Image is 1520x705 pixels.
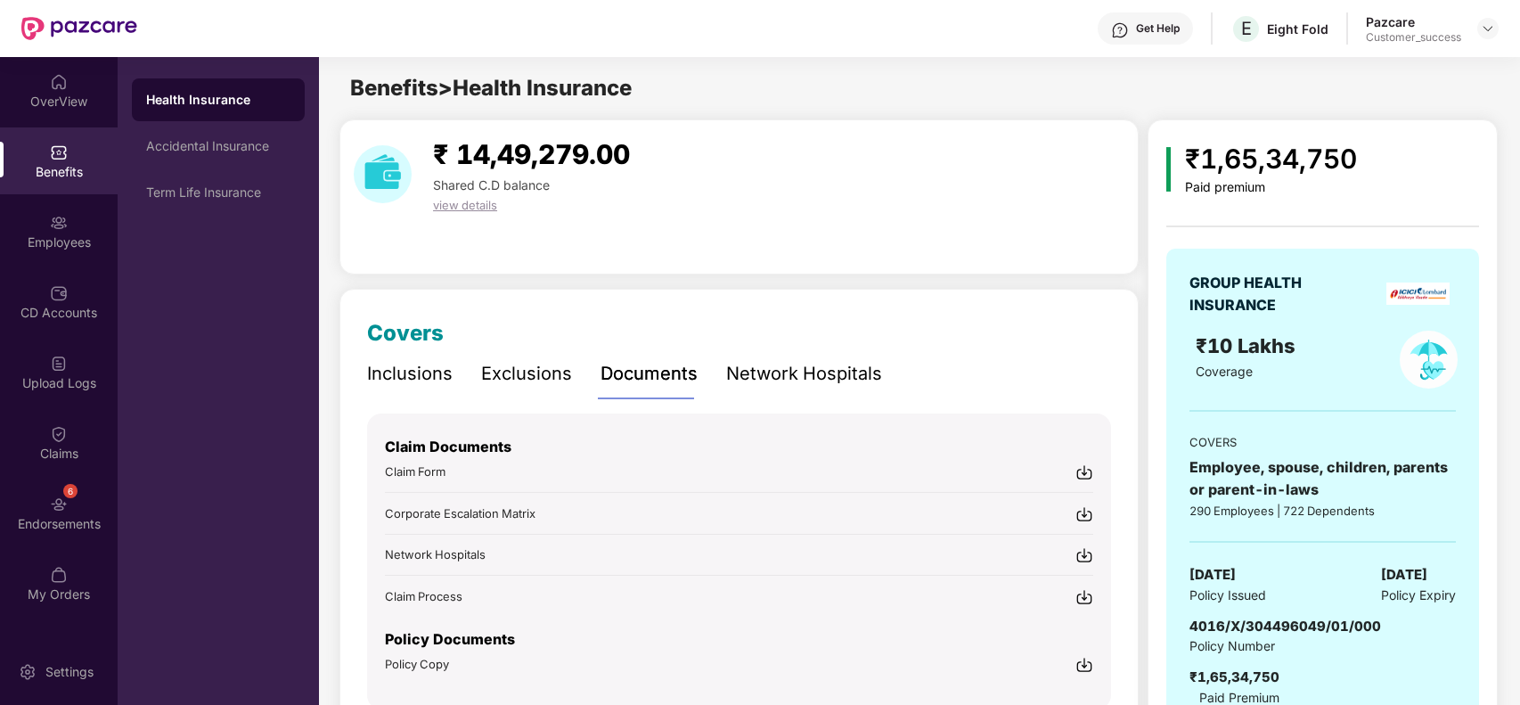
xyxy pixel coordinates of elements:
[1185,138,1357,180] div: ₹1,65,34,750
[1381,564,1427,586] span: [DATE]
[1189,456,1456,501] div: Employee, spouse, children, parents or parent-in-laws
[367,360,453,388] div: Inclusions
[50,496,68,513] img: svg+xml;base64,PHN2ZyBpZD0iRW5kb3JzZW1lbnRzIiB4bWxucz0iaHR0cDovL3d3dy53My5vcmcvMjAwMC9zdmciIHdpZH...
[1075,656,1093,674] img: svg+xml;base64,PHN2ZyBpZD0iRG93bmxvYWQtMjR4MjQiIHhtbG5zPSJodHRwOi8vd3d3LnczLm9yZy8yMDAwL3N2ZyIgd2...
[50,214,68,232] img: svg+xml;base64,PHN2ZyBpZD0iRW1wbG95ZWVzIiB4bWxucz0iaHR0cDovL3d3dy53My5vcmcvMjAwMC9zdmciIHdpZHRoPS...
[433,177,550,193] span: Shared C.D balance
[350,75,632,101] span: Benefits > Health Insurance
[367,320,444,346] span: Covers
[726,360,882,388] div: Network Hospitals
[1189,667,1279,688] div: ₹1,65,34,750
[50,566,68,584] img: svg+xml;base64,PHN2ZyBpZD0iTXlfT3JkZXJzIiBkYXRhLW5hbWU9Ik15IE9yZGVycyIgeG1sbnM9Imh0dHA6Ly93d3cudz...
[1136,21,1180,36] div: Get Help
[63,484,78,498] div: 6
[50,73,68,91] img: svg+xml;base64,PHN2ZyBpZD0iSG9tZSIgeG1sbnM9Imh0dHA6Ly93d3cudzMub3JnLzIwMDAvc3ZnIiB3aWR0aD0iMjAiIG...
[1267,20,1328,37] div: Eight Fold
[1481,21,1495,36] img: svg+xml;base64,PHN2ZyBpZD0iRHJvcGRvd24tMzJ4MzIiIHhtbG5zPSJodHRwOi8vd3d3LnczLm9yZy8yMDAwL3N2ZyIgd2...
[385,506,535,521] span: Corporate Escalation Matrix
[1189,618,1381,635] span: 4016/X/304496049/01/000
[1075,505,1093,523] img: svg+xml;base64,PHN2ZyBpZD0iRG93bmxvYWQtMjR4MjQiIHhtbG5zPSJodHRwOi8vd3d3LnczLm9yZy8yMDAwL3N2ZyIgd2...
[1185,180,1357,195] div: Paid premium
[146,91,290,109] div: Health Insurance
[50,425,68,443] img: svg+xml;base64,PHN2ZyBpZD0iQ2xhaW0iIHhtbG5zPSJodHRwOi8vd3d3LnczLm9yZy8yMDAwL3N2ZyIgd2lkdGg9IjIwIi...
[1386,283,1450,305] img: insurerLogo
[385,464,445,479] span: Claim Form
[50,143,68,161] img: svg+xml;base64,PHN2ZyBpZD0iQmVuZWZpdHMiIHhtbG5zPSJodHRwOi8vd3d3LnczLm9yZy8yMDAwL3N2ZyIgd2lkdGg9Ij...
[1189,433,1456,451] div: COVERS
[1075,463,1093,481] img: svg+xml;base64,PHN2ZyBpZD0iRG93bmxvYWQtMjR4MjQiIHhtbG5zPSJodHRwOi8vd3d3LnczLm9yZy8yMDAwL3N2ZyIgd2...
[1400,331,1458,389] img: policyIcon
[1196,334,1301,357] span: ₹10 Lakhs
[1075,546,1093,564] img: svg+xml;base64,PHN2ZyBpZD0iRG93bmxvYWQtMjR4MjQiIHhtbG5zPSJodHRwOi8vd3d3LnczLm9yZy8yMDAwL3N2ZyIgd2...
[481,360,572,388] div: Exclusions
[354,145,412,203] img: download
[1189,272,1345,316] div: GROUP HEALTH INSURANCE
[1366,30,1461,45] div: Customer_success
[1189,586,1266,605] span: Policy Issued
[1189,564,1236,586] span: [DATE]
[385,589,462,603] span: Claim Process
[1189,638,1275,653] span: Policy Number
[40,663,99,681] div: Settings
[1366,13,1461,30] div: Pazcare
[1196,364,1253,379] span: Coverage
[50,355,68,373] img: svg+xml;base64,PHN2ZyBpZD0iVXBsb2FkX0xvZ3MiIGRhdGEtbmFtZT0iVXBsb2FkIExvZ3MiIHhtbG5zPSJodHRwOi8vd3...
[601,360,698,388] div: Documents
[1111,21,1129,39] img: svg+xml;base64,PHN2ZyBpZD0iSGVscC0zMngzMiIgeG1sbnM9Imh0dHA6Ly93d3cudzMub3JnLzIwMDAvc3ZnIiB3aWR0aD...
[50,284,68,302] img: svg+xml;base64,PHN2ZyBpZD0iQ0RfQWNjb3VudHMiIGRhdGEtbmFtZT0iQ0QgQWNjb3VudHMiIHhtbG5zPSJodHRwOi8vd3...
[146,139,290,153] div: Accidental Insurance
[146,185,290,200] div: Term Life Insurance
[1075,588,1093,606] img: svg+xml;base64,PHN2ZyBpZD0iRG93bmxvYWQtMjR4MjQiIHhtbG5zPSJodHRwOi8vd3d3LnczLm9yZy8yMDAwL3N2ZyIgd2...
[433,198,497,212] span: view details
[19,663,37,681] img: svg+xml;base64,PHN2ZyBpZD0iU2V0dGluZy0yMHgyMCIgeG1sbnM9Imh0dHA6Ly93d3cudzMub3JnLzIwMDAvc3ZnIiB3aW...
[1381,586,1456,605] span: Policy Expiry
[385,628,1093,651] p: Policy Documents
[1241,18,1252,39] span: E
[1166,147,1171,192] img: icon
[385,547,486,562] span: Network Hospitals
[21,17,137,40] img: New Pazcare Logo
[385,657,449,671] span: Policy Copy
[385,436,1093,458] p: Claim Documents
[1189,502,1456,520] div: 290 Employees | 722 Dependents
[433,138,630,170] span: ₹ 14,49,279.00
